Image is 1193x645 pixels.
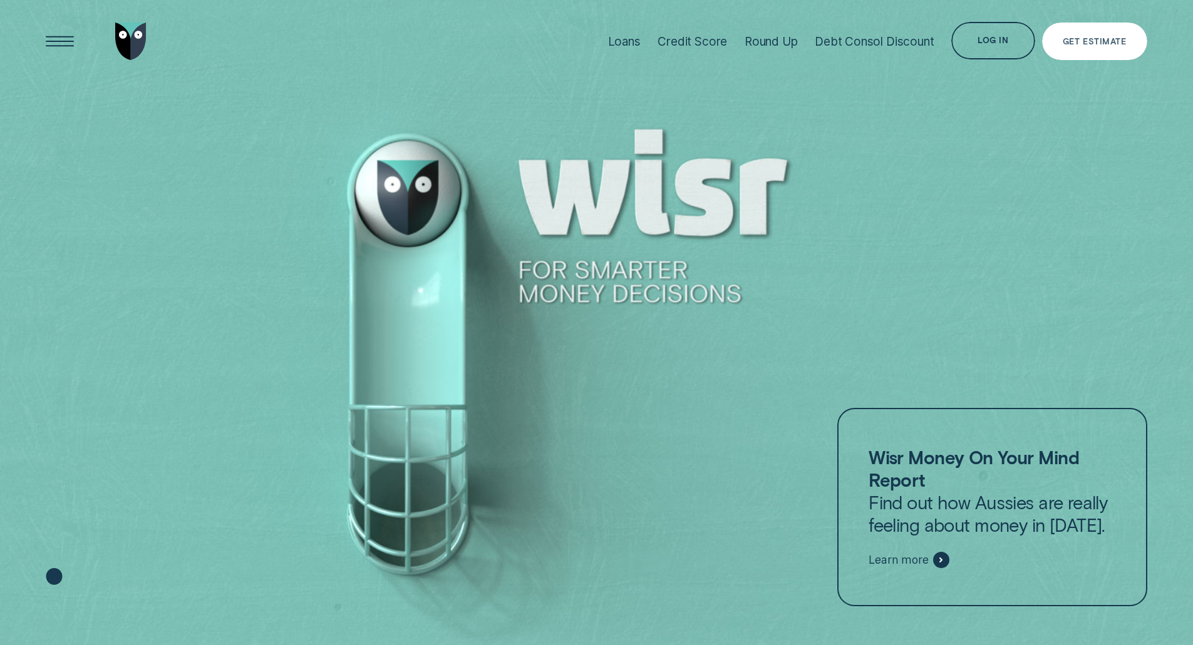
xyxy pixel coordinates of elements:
[1042,23,1147,60] a: Get Estimate
[837,408,1147,607] a: Wisr Money On Your Mind ReportFind out how Aussies are really feeling about money in [DATE].Learn...
[869,553,928,567] span: Learn more
[115,23,147,60] img: Wisr
[658,34,727,49] div: Credit Score
[869,446,1079,490] strong: Wisr Money On Your Mind Report
[41,23,79,60] button: Open Menu
[1063,38,1126,46] div: Get Estimate
[951,22,1035,59] button: Log in
[815,34,934,49] div: Debt Consol Discount
[608,34,641,49] div: Loans
[869,446,1115,536] p: Find out how Aussies are really feeling about money in [DATE].
[745,34,798,49] div: Round Up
